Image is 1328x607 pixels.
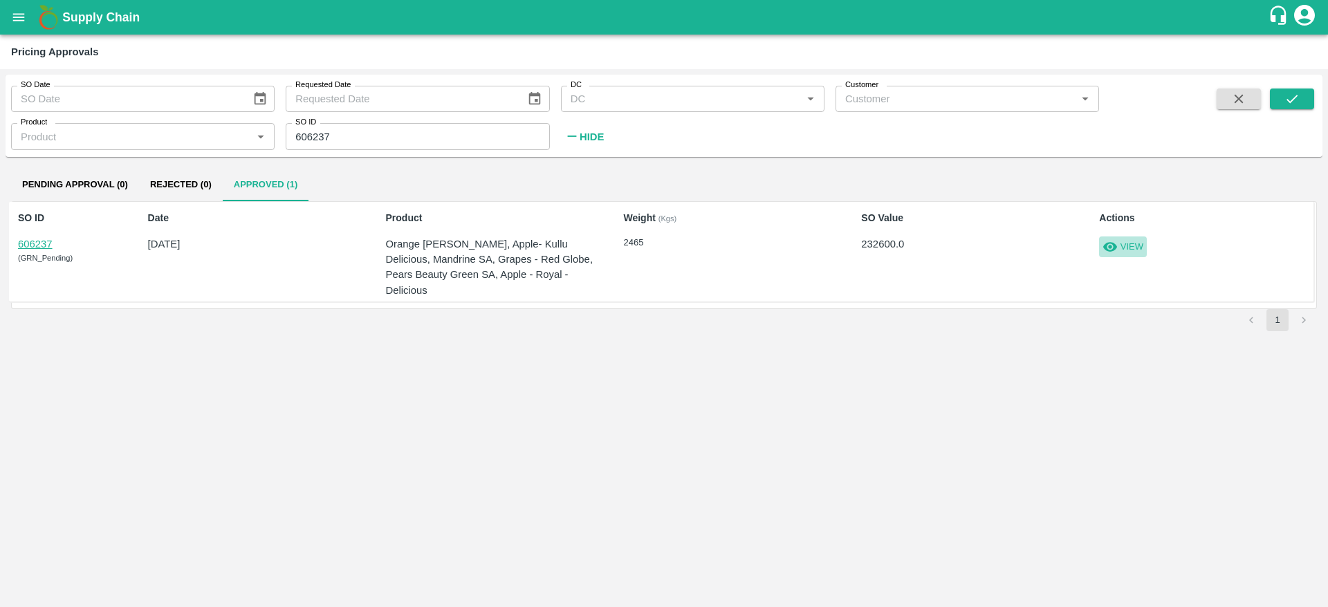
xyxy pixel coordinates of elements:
div: account of current user [1292,3,1317,32]
b: Supply Chain [62,10,140,24]
p: Actions [1099,211,1310,225]
button: Open [252,127,270,145]
img: logo [35,3,62,31]
button: Pending Approval (0) [11,168,139,201]
strong: Hide [580,131,604,142]
label: SO ID [295,117,316,128]
p: SO Value [861,211,1072,225]
div: customer-support [1268,5,1292,30]
button: Hide [561,125,608,149]
a: Supply Chain [62,8,1268,27]
p: Date [148,211,359,225]
a: 606237 [18,239,53,250]
p: SO ID [18,211,120,225]
button: Approved (1) [223,168,308,201]
div: [DATE] [148,236,359,252]
input: Product [15,127,248,145]
input: SO ID [286,123,549,149]
button: Open [802,90,820,108]
button: page 1 [1266,309,1289,331]
div: ( GRN_Pending ) [18,252,120,264]
button: Choose date [522,86,548,112]
label: Product [21,117,47,128]
p: Orange [PERSON_NAME], Apple- Kullu Delicious, Mandrine SA, Grapes - Red Globe, Pears Beauty Green... [386,236,597,298]
p: View [1120,241,1143,254]
button: Choose date [247,86,273,112]
button: Open [1076,90,1094,108]
label: DC [571,80,582,91]
p: 2465 [623,236,834,250]
input: Customer [840,90,1072,108]
p: Weight [623,211,834,225]
p: 232600.0 [861,236,1072,252]
label: SO Date [21,80,50,91]
button: open drawer [3,1,35,33]
p: Product [386,211,597,225]
input: Requested Date [286,86,516,112]
button: View [1099,236,1147,257]
label: Customer [845,80,878,91]
nav: pagination navigation [1238,309,1317,331]
button: Rejected (0) [139,168,223,201]
span: (Kgs) [658,214,677,223]
label: Requested Date [295,80,351,91]
input: SO Date [11,86,241,112]
div: Pricing Approvals [11,43,98,61]
input: DC [565,90,797,108]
